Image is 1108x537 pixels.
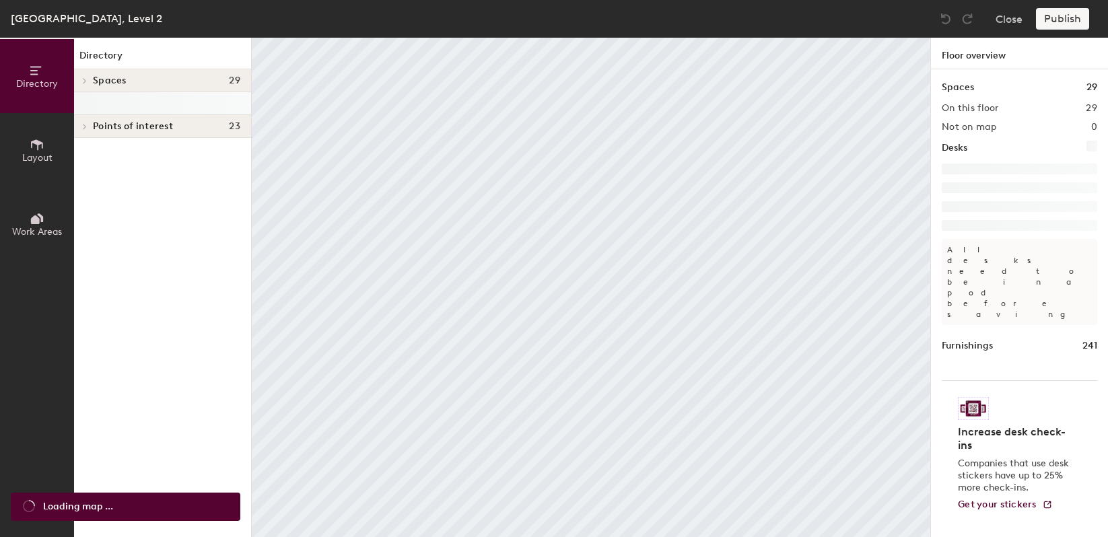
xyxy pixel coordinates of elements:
h2: On this floor [942,103,999,114]
h2: Not on map [942,122,996,133]
h1: 29 [1086,80,1097,95]
canvas: Map [252,38,930,537]
span: Get your stickers [958,499,1037,510]
span: Directory [16,78,58,89]
h4: Increase desk check-ins [958,425,1073,452]
img: Sticker logo [958,397,989,420]
p: Companies that use desk stickers have up to 25% more check-ins. [958,458,1073,494]
h1: Desks [942,141,967,155]
h2: 0 [1091,122,1097,133]
button: Close [996,8,1023,30]
a: Get your stickers [958,499,1053,511]
span: 23 [229,121,240,132]
div: [GEOGRAPHIC_DATA], Level 2 [11,10,162,27]
p: All desks need to be in a pod before saving [942,239,1097,325]
h1: Furnishings [942,338,993,353]
span: Spaces [93,75,127,86]
h2: 29 [1086,103,1097,114]
span: Work Areas [12,226,62,238]
span: Loading map ... [43,499,113,514]
h1: Directory [74,48,251,69]
span: 29 [229,75,240,86]
h1: 241 [1082,338,1097,353]
h1: Floor overview [931,38,1108,69]
img: Redo [961,12,974,26]
h1: Spaces [942,80,974,95]
span: Points of interest [93,121,173,132]
img: Undo [939,12,953,26]
span: Layout [22,152,53,164]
